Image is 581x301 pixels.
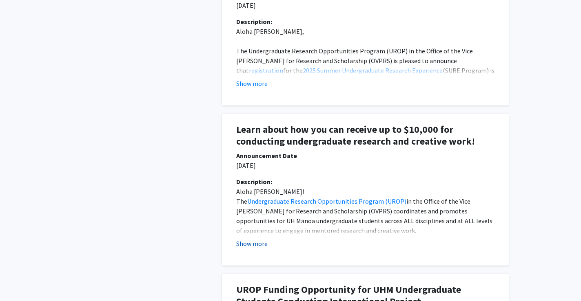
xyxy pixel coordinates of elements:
[236,197,494,235] span: in the Office of the Vice [PERSON_NAME] for Research and Scholarship (OVPRS) coordinates and prom...
[249,66,283,75] a: registration
[236,187,304,196] span: Aloha [PERSON_NAME]!
[283,66,303,75] span: for the
[236,79,268,88] button: Show more
[6,264,35,295] iframe: Chat
[236,124,495,147] h1: Learn about how you can receive up to $10,000 for conducting undergraduate research and creative ...
[236,0,495,10] p: [DATE]
[236,160,495,170] p: [DATE]
[236,239,268,248] button: Show more
[303,66,443,75] a: 2025 Summer Undergraduate Research Experience
[236,177,495,187] div: Description:
[236,151,495,160] div: Announcement Date
[247,197,406,205] a: Undergraduate Research Opportunities Program (UROP)
[236,17,495,26] div: Description:
[236,197,247,205] span: The
[236,47,474,75] span: The Undergraduate Research Opportunities Program (UROP) in the Office of the Vice [PERSON_NAME] f...
[236,27,304,35] span: Aloha [PERSON_NAME],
